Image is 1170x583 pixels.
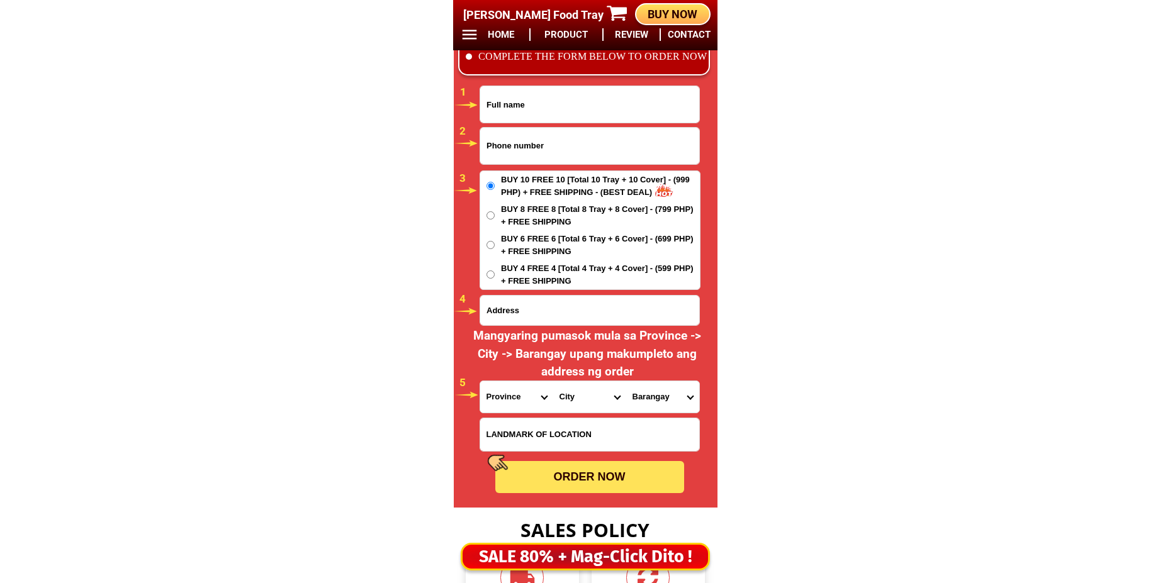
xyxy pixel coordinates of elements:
[501,233,700,257] span: BUY 6 FREE 6 [Total 6 Tray + 6 Cover] - (699 PHP) + FREE SHIPPING
[495,469,684,486] div: ORDER NOW
[473,328,701,379] span: Mangyaring pumasok mula sa Province -> City -> Barangay upang makumpleto ang address ng order
[610,28,653,42] h6: REVIEW
[466,49,707,64] li: COMPLETE THE FORM BELOW TO ORDER NOW
[487,182,495,190] input: BUY 10 FREE 10 [Total 10 Tray + 10 Cover] - (999 PHP) + FREE SHIPPING - (BEST DEAL)
[668,28,711,42] h6: CONTACT
[553,381,626,413] select: Select district
[459,125,466,137] span: 2
[463,6,611,23] h4: [PERSON_NAME] Food Tray
[487,241,495,249] input: BUY 6 FREE 6 [Total 6 Tray + 6 Cover] - (699 PHP) + FREE SHIPPING
[480,381,553,413] select: Select province
[459,291,478,308] h6: 4
[480,86,699,123] input: Input full_name
[480,28,522,42] h6: HOME
[480,128,699,164] input: Input phone_number
[480,418,699,451] input: Input LANDMARKOFLOCATION
[626,381,699,413] select: Select commune
[463,544,708,570] div: SALE 80% + Mag-Click Dito !
[501,174,700,198] span: BUY 10 FREE 10 [Total 10 Tray + 10 Cover] - (999 PHP) + FREE SHIPPING - (BEST DEAL)
[459,376,466,389] span: 5
[487,211,495,219] input: BUY 8 FREE 8 [Total 8 Tray + 8 Cover] - (799 PHP) + FREE SHIPPING
[501,203,700,228] span: BUY 8 FREE 8 [Total 8 Tray + 8 Cover] - (799 PHP) + FREE SHIPPING
[480,296,699,325] input: Input address
[537,28,595,42] h6: PRODUCT
[501,262,700,287] span: BUY 4 FREE 4 [Total 4 Tray + 4 Cover] - (599 PHP) + FREE SHIPPING
[460,86,466,98] span: 1
[453,516,717,544] h3: SALES POLICY
[636,6,709,23] div: BUY NOW
[459,172,466,184] span: 3
[487,270,495,279] input: BUY 4 FREE 4 [Total 4 Tray + 4 Cover] - (599 PHP) + FREE SHIPPING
